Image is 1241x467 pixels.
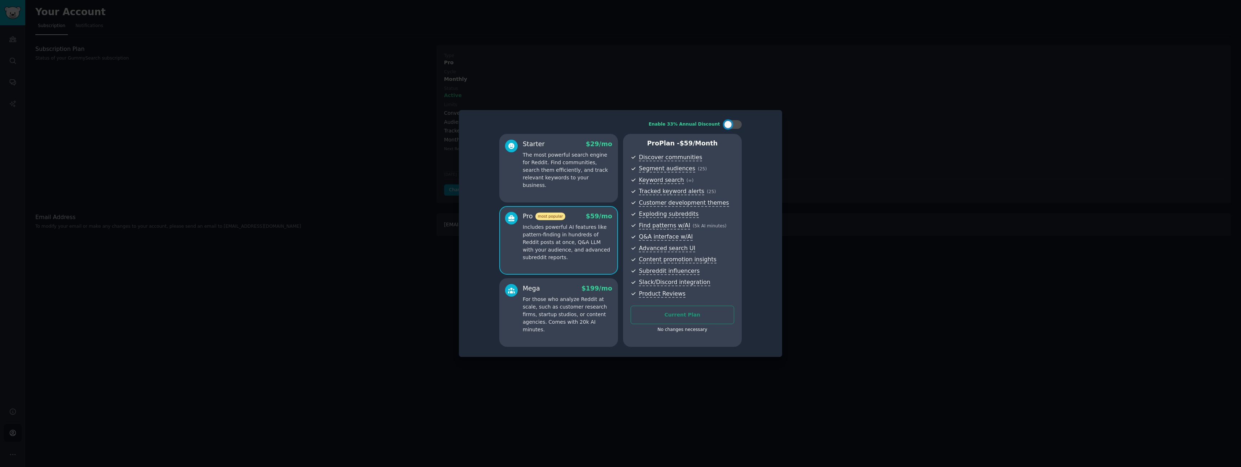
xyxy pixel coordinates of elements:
span: Subreddit influencers [639,267,700,275]
div: No changes necessary [631,327,734,333]
span: Tracked keyword alerts [639,188,704,195]
div: Mega [523,284,540,293]
p: Pro Plan - [631,139,734,148]
span: ( 25 ) [698,166,707,171]
div: Enable 33% Annual Discount [649,121,720,128]
p: For those who analyze Reddit at scale, such as customer research firms, startup studios, or conte... [523,296,612,333]
div: Starter [523,140,545,149]
span: Segment audiences [639,165,695,173]
span: $ 59 /month [680,140,718,147]
span: ( ∞ ) [687,178,694,183]
span: Slack/Discord integration [639,279,710,286]
span: $ 59 /mo [586,213,612,220]
span: Advanced search UI [639,245,695,252]
span: Product Reviews [639,290,685,298]
span: Exploding subreddits [639,210,698,218]
span: Find patterns w/AI [639,222,690,230]
span: $ 29 /mo [586,140,612,148]
span: Q&A interface w/AI [639,233,693,241]
span: ( 25 ) [707,189,716,194]
span: most popular [535,213,566,220]
span: ( 5k AI minutes ) [693,223,727,228]
span: Customer development themes [639,199,729,207]
p: Includes powerful AI features like pattern-finding in hundreds of Reddit posts at once, Q&A LLM w... [523,223,612,261]
span: Discover communities [639,154,702,161]
span: $ 199 /mo [582,285,612,292]
span: Keyword search [639,176,684,184]
div: Pro [523,212,565,221]
span: Content promotion insights [639,256,716,263]
p: The most powerful search engine for Reddit. Find communities, search them efficiently, and track ... [523,151,612,189]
